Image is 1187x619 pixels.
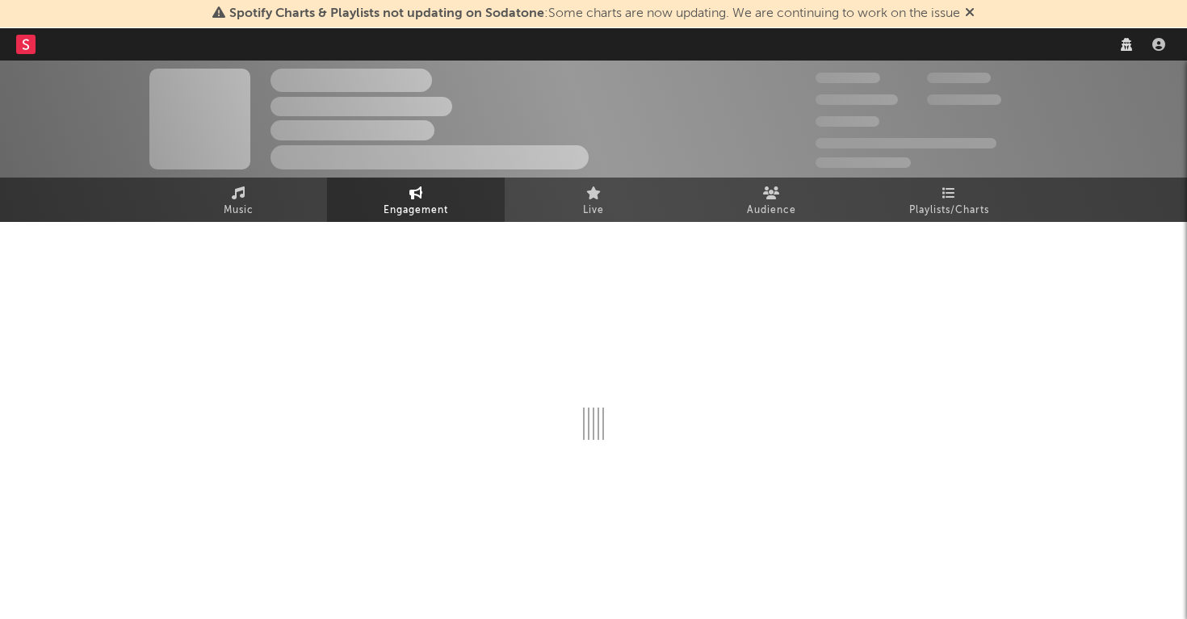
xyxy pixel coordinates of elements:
span: 100,000 [927,73,991,83]
span: 50,000,000 [816,94,898,105]
span: 100,000 [816,116,879,127]
span: 1,000,000 [927,94,1001,105]
a: Live [505,178,682,222]
a: Audience [682,178,860,222]
span: Engagement [384,201,448,220]
span: Jump Score: 85.0 [816,157,911,168]
span: Playlists/Charts [909,201,989,220]
span: Audience [747,201,796,220]
a: Engagement [327,178,505,222]
span: Live [583,201,604,220]
span: Dismiss [965,7,975,20]
span: Spotify Charts & Playlists not updating on Sodatone [229,7,544,20]
a: Playlists/Charts [860,178,1038,222]
a: Music [149,178,327,222]
span: 50,000,000 Monthly Listeners [816,138,996,148]
span: Music [224,201,254,220]
span: 300,000 [816,73,880,83]
span: : Some charts are now updating. We are continuing to work on the issue [229,7,960,20]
